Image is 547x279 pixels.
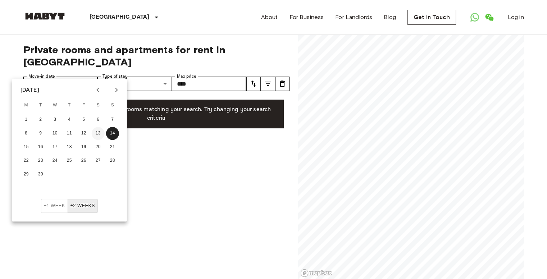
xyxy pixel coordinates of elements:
span: Wednesday [49,98,61,113]
button: 29 [20,168,33,181]
button: 23 [34,154,47,167]
span: Saturday [92,98,105,113]
button: Next month [110,84,123,96]
button: 24 [49,154,61,167]
label: Type of stay [102,73,128,79]
button: tune [246,77,261,91]
button: 21 [106,141,119,154]
button: tune [261,77,275,91]
button: 10 [49,127,61,140]
button: 28 [106,154,119,167]
button: 22 [20,154,33,167]
img: Habyt [23,13,67,20]
button: 2 [34,113,47,126]
label: Move-in date [28,73,55,79]
span: Tuesday [34,98,47,113]
button: ±2 weeks [68,199,98,213]
a: For Business [289,13,324,22]
a: Open WhatsApp [468,10,482,24]
span: Private rooms and apartments for rent in [GEOGRAPHIC_DATA] [23,44,290,68]
button: 14 [106,127,119,140]
span: Sunday [106,98,119,113]
a: Open WeChat [482,10,496,24]
p: Unfortunately there are no free rooms matching your search. Try changing your search criteria [35,105,278,123]
p: [GEOGRAPHIC_DATA] [90,13,150,22]
button: 30 [34,168,47,181]
button: 25 [63,154,76,167]
button: 11 [63,127,76,140]
button: 3 [49,113,61,126]
span: Thursday [63,98,76,113]
button: 13 [92,127,105,140]
a: About [261,13,278,22]
button: 16 [34,141,47,154]
a: Mapbox logo [300,269,332,277]
button: 12 [77,127,90,140]
button: ±1 week [41,199,68,213]
button: 8 [20,127,33,140]
button: Previous month [92,84,104,96]
button: 27 [92,154,105,167]
a: Get in Touch [407,10,456,25]
button: 15 [20,141,33,154]
a: Blog [384,13,396,22]
button: 4 [63,113,76,126]
div: [DATE] [20,86,39,94]
span: Monday [20,98,33,113]
div: Move In Flexibility [41,199,98,213]
a: For Landlords [335,13,372,22]
button: 5 [77,113,90,126]
button: tune [275,77,290,91]
a: Log in [508,13,524,22]
button: 19 [77,141,90,154]
button: 18 [63,141,76,154]
button: 1 [20,113,33,126]
label: Max price [177,73,196,79]
button: 17 [49,141,61,154]
button: 9 [34,127,47,140]
button: 20 [92,141,105,154]
button: 7 [106,113,119,126]
button: 26 [77,154,90,167]
span: Friday [77,98,90,113]
button: 6 [92,113,105,126]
